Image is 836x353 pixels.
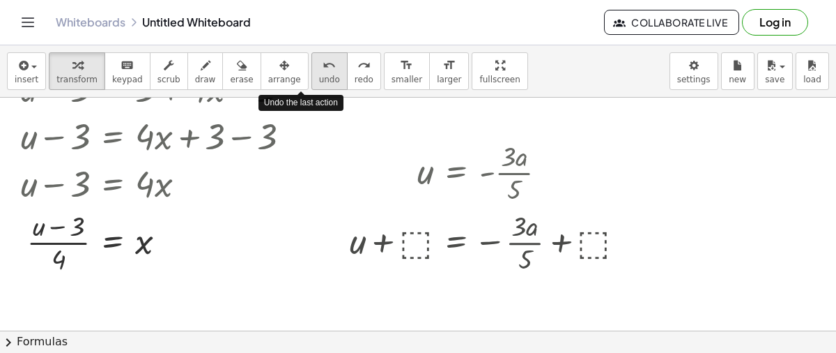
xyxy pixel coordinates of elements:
[669,52,718,90] button: settings
[479,75,520,84] span: fullscreen
[392,75,422,84] span: smaller
[319,75,340,84] span: undo
[400,57,413,74] i: format_size
[729,75,746,84] span: new
[268,75,301,84] span: arrange
[721,52,754,90] button: new
[150,52,188,90] button: scrub
[355,75,373,84] span: redo
[195,75,216,84] span: draw
[258,95,343,111] div: Undo the last action
[604,10,739,35] button: Collaborate Live
[112,75,143,84] span: keypad
[7,52,46,90] button: insert
[56,15,125,29] a: Whiteboards
[803,75,821,84] span: load
[437,75,461,84] span: larger
[472,52,527,90] button: fullscreen
[222,52,261,90] button: erase
[765,75,784,84] span: save
[17,11,39,33] button: Toggle navigation
[187,52,224,90] button: draw
[384,52,430,90] button: format_sizesmaller
[757,52,793,90] button: save
[616,16,727,29] span: Collaborate Live
[49,52,105,90] button: transform
[429,52,469,90] button: format_sizelarger
[357,57,371,74] i: redo
[261,52,309,90] button: arrange
[677,75,711,84] span: settings
[442,57,456,74] i: format_size
[742,9,808,36] button: Log in
[56,75,98,84] span: transform
[104,52,150,90] button: keyboardkeypad
[323,57,336,74] i: undo
[230,75,253,84] span: erase
[311,52,348,90] button: undoundo
[347,52,381,90] button: redoredo
[15,75,38,84] span: insert
[121,57,134,74] i: keyboard
[157,75,180,84] span: scrub
[796,52,829,90] button: load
